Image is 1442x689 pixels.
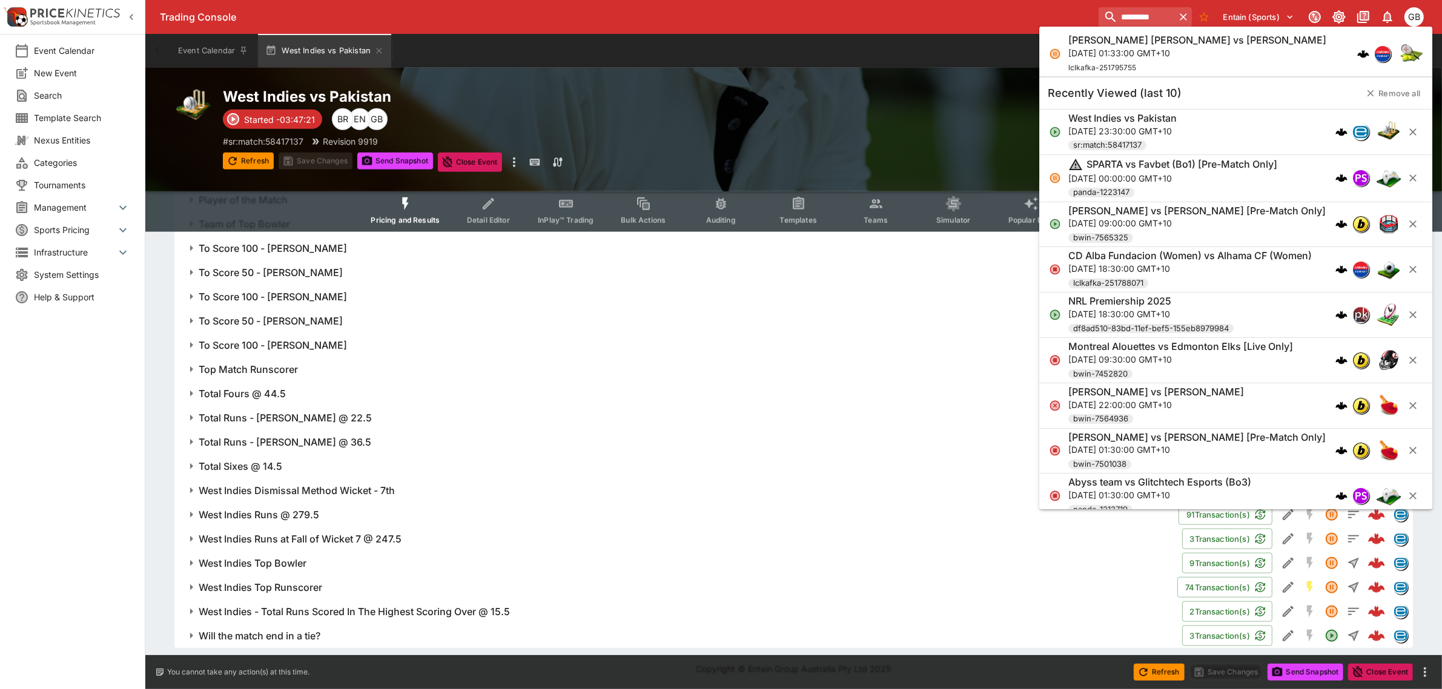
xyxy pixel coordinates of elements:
button: Send Snapshot [357,153,433,170]
button: No Bookmarks [1194,7,1214,27]
button: Suspended [1321,528,1343,550]
button: Edit Detail [1277,625,1299,647]
a: f0e06464-82b0-41fb-a5b8-50512af681ab [1364,575,1389,599]
span: bwin-7452820 [1068,368,1133,380]
img: logo-cerberus--red.svg [1368,555,1385,572]
h6: To Score 100 - [PERSON_NAME] [199,339,347,352]
img: tennis.png [1398,42,1423,66]
div: cerberus [1357,48,1369,60]
div: betradar [1394,532,1408,546]
svg: Suspended [1049,172,1061,184]
div: cerberus [1335,444,1348,457]
button: Suspended [1321,552,1343,574]
span: Sports Pricing [34,223,116,236]
span: Help & Support [34,291,130,303]
button: Totals [1343,601,1364,622]
span: Management [34,201,116,214]
img: rugby_league.png [1377,303,1401,327]
a: f124112a-9f52-4019-9fc4-8ea3a7d34b70 [1364,527,1389,551]
img: betradar [1394,605,1407,618]
button: Total Sixes @ 14.5 [174,454,1182,478]
img: logo-cerberus.svg [1335,400,1348,412]
span: Auditing [706,216,736,225]
button: Totals [1343,504,1364,526]
img: bwin.png [1353,398,1369,414]
a: 575dc6e3-75ad-4981-8f07-2e5752030956 [1364,624,1389,648]
h6: West Indies Runs @ 279.5 [199,509,319,521]
span: panda-1223147 [1068,186,1134,199]
img: pricekinetics.png [1353,307,1369,323]
div: Ben Raymond [332,108,354,130]
p: [DATE] 01:33:00 GMT+10 [1068,47,1326,59]
button: Edit Detail [1277,528,1299,550]
img: betradar [1394,629,1407,642]
h6: SPARTA vs Favbet (Bo1) [Pre-Match Only] [1086,158,1277,171]
div: f124112a-9f52-4019-9fc4-8ea3a7d34b70 [1368,530,1385,547]
button: SGM Disabled [1299,625,1321,647]
span: Pricing and Results [371,216,440,225]
div: cerberus [1335,309,1348,321]
p: [DATE] 00:00:00 GMT+10 [1068,172,1277,185]
p: [DATE] 01:30:00 GMT+10 [1068,489,1251,501]
button: Documentation [1352,6,1374,28]
button: West Indies Top Bowler [174,551,1182,575]
span: Detail Editor [467,216,510,225]
button: West Indies Top Runscorer [174,575,1177,599]
button: Refresh [223,153,274,170]
h6: Top Match Runscorer [199,363,298,376]
span: InPlay™ Trading [538,216,594,225]
img: esports.png [1377,166,1401,190]
span: bwin-7564936 [1068,413,1133,425]
img: logo-cerberus.svg [1335,218,1348,230]
h6: West Indies Dismissal Method Wicket - 7th [199,484,395,497]
p: Revision 9919 [323,135,378,148]
button: Remove all [1360,84,1428,103]
button: To Score 50 - [PERSON_NAME] [174,309,1184,333]
span: Bulk Actions [621,216,666,225]
div: 575dc6e3-75ad-4981-8f07-2e5752030956 [1368,627,1385,644]
svg: Open [1049,126,1061,138]
svg: Suspended [1325,507,1339,522]
img: logo-cerberus.svg [1335,172,1348,184]
img: table_tennis.png [1377,394,1401,418]
img: betradar [1394,508,1407,521]
p: Copy To Clipboard [223,135,303,148]
div: cerberus [1335,354,1348,366]
button: SGM Disabled [1299,504,1321,526]
button: SGM Disabled [1299,528,1321,550]
img: logo-cerberus--red.svg [1368,579,1385,596]
h6: Total Fours @ 44.5 [199,387,286,400]
span: New Event [34,67,130,79]
h6: West Indies - Total Runs Scored In The Highest Scoring Over @ 15.5 [199,605,510,618]
h6: West Indies vs Pakistan [1068,112,1177,125]
span: bwin-7565325 [1068,232,1133,244]
button: 9Transaction(s) [1182,553,1272,573]
div: pandascore [1352,170,1369,186]
img: logo-cerberus.svg [1335,309,1348,321]
img: logo-cerberus.svg [1357,48,1369,60]
button: Suspended [1321,504,1343,526]
button: Total Runs - [PERSON_NAME] @ 22.5 [174,406,1182,430]
h6: Montreal Alouettes vs Edmonton Elks [Live Only] [1068,340,1293,353]
h5: Recently Viewed (last 10) [1048,86,1182,100]
button: 3Transaction(s) [1182,625,1272,646]
h6: [PERSON_NAME] vs [PERSON_NAME] [1068,386,1244,398]
div: lclkafka [1374,45,1391,62]
h6: [PERSON_NAME] vs [PERSON_NAME] [Pre-Match Only] [1068,205,1326,217]
span: df8ad510-83bd-11ef-bef5-155eb8979984 [1068,323,1234,335]
img: bwin.png [1353,443,1369,458]
p: [DATE] 23:30:00 GMT+10 [1068,125,1177,137]
p: Started -03:47:21 [244,113,315,126]
div: f0e06464-82b0-41fb-a5b8-50512af681ab [1368,579,1385,596]
img: cricket.png [174,87,213,126]
span: lclkafka-251795755 [1068,63,1136,72]
span: Teams [864,216,888,225]
img: PriceKinetics [30,8,120,18]
input: search [1099,7,1175,27]
svg: Suspended [1325,556,1339,570]
button: Straight [1343,625,1364,647]
span: Popular Bets [1008,216,1054,225]
button: West Indies - Total Runs Scored In The Highest Scoring Over @ 15.5 [174,599,1182,624]
div: cerberus [1335,400,1348,412]
h6: Will the match end in a tie? [199,630,320,642]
